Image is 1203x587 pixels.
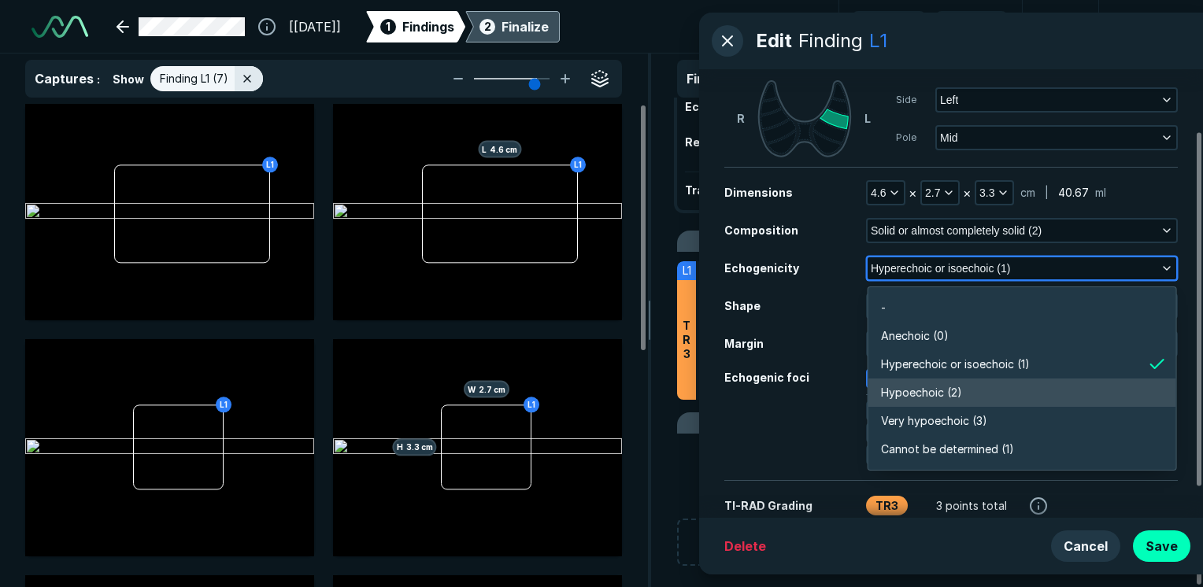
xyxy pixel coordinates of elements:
[936,497,1007,515] span: 3 points total
[1051,530,1120,562] button: Cancel
[97,72,100,86] span: :
[289,17,341,36] span: [[DATE]]
[31,16,88,38] img: See-Mode Logo
[866,496,908,515] div: TR3
[852,11,926,42] button: Undo
[25,9,94,44] a: See-Mode Logo
[896,93,916,107] span: Side
[484,18,491,35] span: 2
[724,186,793,199] span: Dimensions
[724,499,812,512] span: TI-RAD Grading
[393,438,437,456] span: H 3.3 cm
[724,223,798,237] span: Composition
[1112,11,1178,42] button: avatar-name
[871,260,1010,277] span: Hyperechoic or isoechoic (1)
[881,412,987,430] span: Very hypoechoic (3)
[724,299,761,312] span: Shape
[935,11,1008,42] button: Redo
[881,356,1030,373] span: Hyperechoic or isoechoic (1)
[464,380,509,397] span: W 2.7 cm
[881,384,962,401] span: Hypoechoic (2)
[1095,184,1106,201] span: ml
[756,27,792,55] span: Edit
[871,222,1042,239] span: Solid or almost completely solid (2)
[402,17,454,36] span: Findings
[864,110,871,127] span: L
[737,110,745,127] span: R
[881,327,949,345] span: Anechoic (0)
[881,299,886,316] span: -
[1045,184,1049,201] span: |
[724,371,809,384] span: Echogenic foci
[896,131,916,145] span: Pole
[502,17,549,36] div: Finalize
[478,141,521,158] span: L 4.6 cm
[940,129,958,146] span: Mid
[35,71,94,87] span: Captures
[871,184,886,201] span: 4.6
[386,18,391,35] span: 1
[798,27,863,55] div: Finding
[1058,184,1089,201] span: 40.67
[940,91,958,109] span: Left
[712,530,779,562] button: Delete
[1020,184,1035,201] span: cm
[724,337,764,350] span: Margin
[465,11,560,42] div: 2Finalize
[366,11,465,42] div: 1Findings
[160,70,228,87] span: Finding L1 (7)
[979,184,994,201] span: 3.3
[869,27,887,55] div: L1
[724,261,799,275] span: Echogenicity
[925,184,940,201] span: 2.7
[113,71,144,87] span: Show
[960,182,975,204] div: ×
[1133,530,1190,562] button: Save
[881,441,1014,458] span: Cannot be determined (1)
[905,182,920,204] div: ×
